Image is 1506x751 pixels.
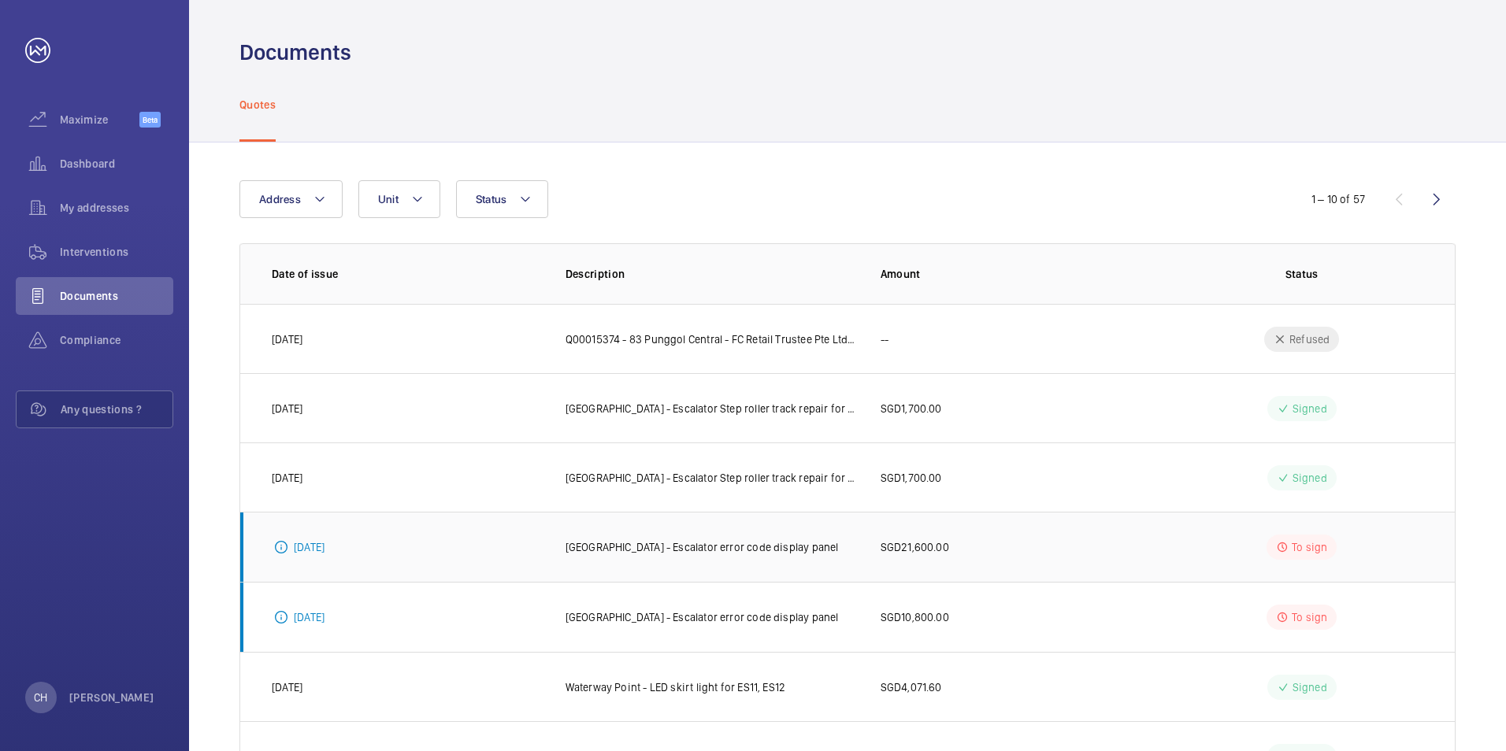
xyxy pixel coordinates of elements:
p: Description [566,266,855,282]
p: [DATE] [272,401,302,416]
button: Address [239,180,343,218]
p: Signed [1293,679,1327,695]
p: SGD1,700.00 [881,401,942,416]
span: Interventions [60,244,173,260]
p: Amount [881,266,1155,282]
h1: Documents [239,38,351,67]
p: Signed [1293,401,1327,416]
p: [GEOGRAPHIC_DATA] - Escalator error code display panel [566,539,839,555]
span: Any questions ? [61,401,172,417]
span: Unit [378,193,399,205]
p: SGD1,700.00 [881,470,942,486]
span: Documents [60,288,173,304]
p: [GEOGRAPHIC_DATA] - Escalator error code display panel [566,609,839,625]
span: Dashboard [60,156,173,172]
p: To sign [1292,609,1327,625]
p: [DATE] [294,609,325,625]
button: Status [456,180,549,218]
p: SGD10,800.00 [881,609,949,625]
p: [GEOGRAPHIC_DATA] - Escalator Step roller track repair for ES2 [566,401,855,416]
p: CH [34,690,47,705]
p: [DATE] [272,331,302,347]
p: Waterway Point - LED skirt light for ES11, ES12 [566,679,786,695]
span: Maximize [60,112,139,128]
p: [DATE] [272,470,302,486]
span: Status [476,193,507,205]
p: -- [881,331,888,347]
p: Status [1180,266,1423,282]
p: [DATE] [272,679,302,695]
p: Refused [1289,331,1330,347]
span: Address [259,193,301,205]
p: Date of issue [272,266,540,282]
p: Quotes [239,97,276,113]
p: SGD21,600.00 [881,539,949,555]
p: [GEOGRAPHIC_DATA] - Escalator Step roller track repair for ES25 [566,470,855,486]
button: Unit [358,180,440,218]
p: Signed [1293,470,1327,486]
span: Compliance [60,332,173,348]
p: To sign [1292,539,1327,555]
span: My addresses [60,200,173,216]
p: [PERSON_NAME] [69,690,154,705]
div: 1 – 10 of 57 [1311,191,1365,207]
p: SGD4,071.60 [881,679,942,695]
p: [DATE] [294,539,325,555]
p: Q00015374 - 83 Punggol Central - FC Retail Trustee Pte Ltd (as Trustee Manager of Sapphire Star T... [566,331,855,347]
span: Beta [139,112,161,128]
